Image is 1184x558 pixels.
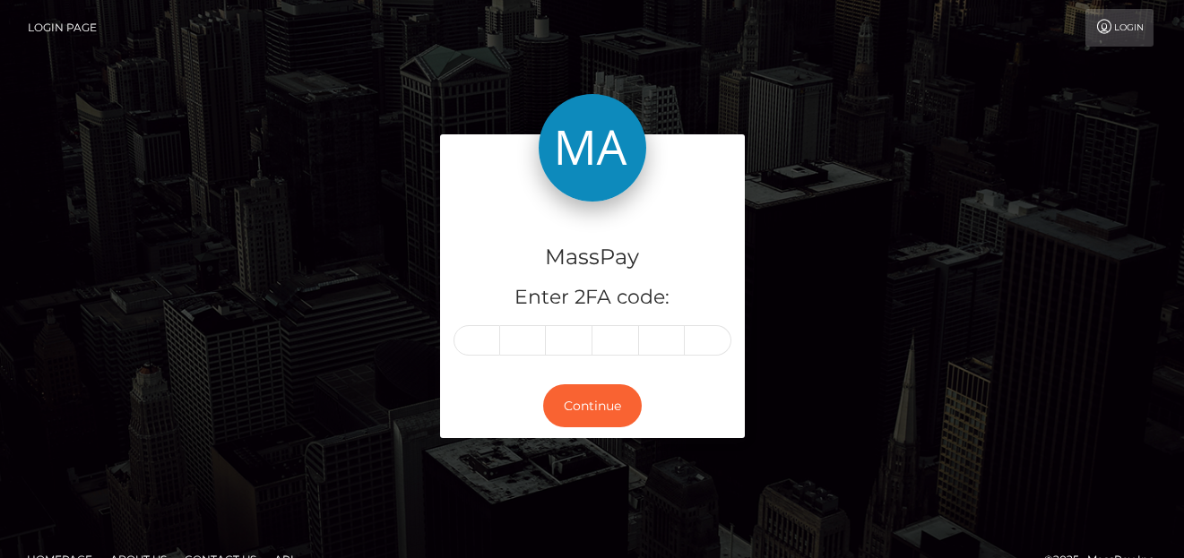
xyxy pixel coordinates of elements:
a: Login [1085,9,1154,47]
h5: Enter 2FA code: [454,284,731,312]
button: Continue [543,384,642,428]
h4: MassPay [454,242,731,273]
a: Login Page [28,9,97,47]
img: MassPay [539,94,646,202]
